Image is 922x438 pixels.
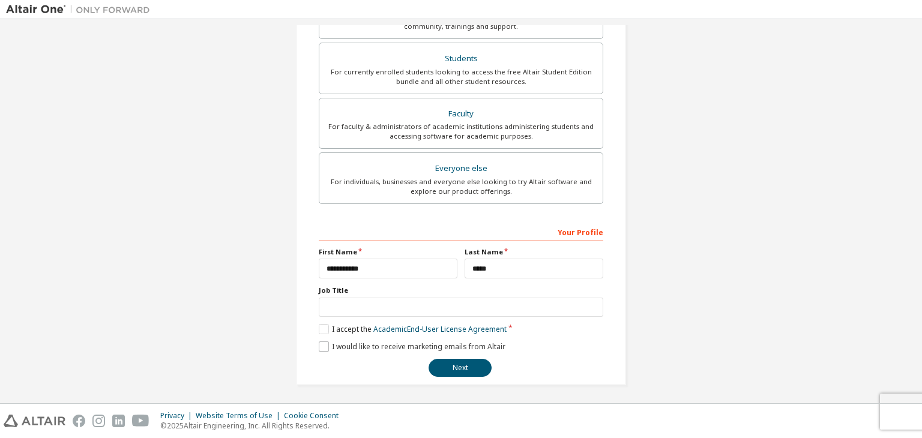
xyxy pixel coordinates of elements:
div: Faculty [327,106,595,122]
label: Job Title [319,286,603,295]
img: Altair One [6,4,156,16]
div: Cookie Consent [284,411,346,421]
div: Everyone else [327,160,595,177]
button: Next [429,359,492,377]
label: I accept the [319,324,507,334]
img: linkedin.svg [112,415,125,427]
div: For individuals, businesses and everyone else looking to try Altair software and explore our prod... [327,177,595,196]
img: altair_logo.svg [4,415,65,427]
div: Privacy [160,411,196,421]
p: © 2025 Altair Engineering, Inc. All Rights Reserved. [160,421,346,431]
a: Academic End-User License Agreement [373,324,507,334]
label: I would like to receive marketing emails from Altair [319,341,505,352]
label: First Name [319,247,457,257]
div: Students [327,50,595,67]
div: Your Profile [319,222,603,241]
img: youtube.svg [132,415,149,427]
img: facebook.svg [73,415,85,427]
img: instagram.svg [92,415,105,427]
div: Website Terms of Use [196,411,284,421]
div: For faculty & administrators of academic institutions administering students and accessing softwa... [327,122,595,141]
div: For currently enrolled students looking to access the free Altair Student Edition bundle and all ... [327,67,595,86]
label: Last Name [465,247,603,257]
